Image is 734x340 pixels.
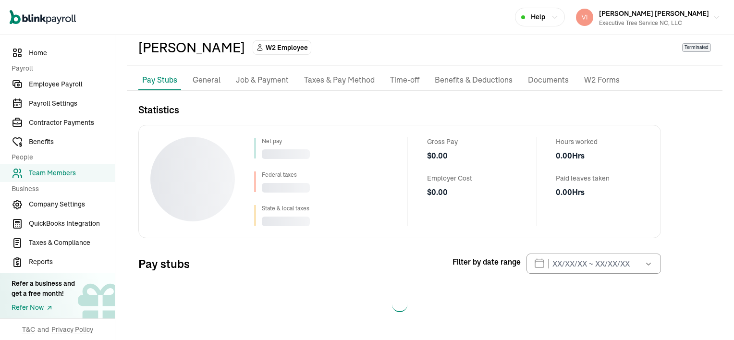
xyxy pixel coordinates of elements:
p: Job & Payment [236,74,289,86]
div: State & local taxes [262,204,310,213]
h3: Statistics [138,103,661,117]
span: Taxes & Compliance [29,238,115,248]
span: Payroll [12,63,109,73]
span: People [12,152,109,162]
span: 0.00 Hrs [556,150,610,162]
span: Privacy Policy [51,325,93,334]
span: Contractor Payments [29,118,115,128]
span: Terminated [682,43,711,52]
p: W2 Forms [584,74,620,86]
div: Federal taxes [262,170,310,179]
span: Filter by date range [453,256,521,267]
span: Employer Cost [427,173,472,183]
span: Company Settings [29,199,115,209]
span: Help [531,12,545,22]
span: W2 Employee [266,43,308,52]
span: T&C [22,325,35,334]
span: Home [29,48,115,58]
span: Hours worked [556,137,610,146]
span: Paid leaves taken [556,173,610,183]
p: Pay Stubs [142,74,177,85]
h3: Pay stubs [138,256,190,271]
span: Business [12,184,109,194]
span: 0.00 Hrs [556,187,610,198]
p: Taxes & Pay Method [304,74,375,86]
div: [PERSON_NAME] [138,37,245,58]
span: Employee Payroll [29,79,115,89]
div: Executive Tree Service NC, LLC [599,19,709,27]
p: Time-off [390,74,419,86]
p: General [193,74,220,86]
span: Benefits [29,137,115,147]
p: Benefits & Deductions [435,74,513,86]
span: Payroll Settings [29,98,115,109]
span: [PERSON_NAME] [PERSON_NAME] [599,9,709,18]
nav: Global [10,3,76,31]
input: XX/XX/XX ~ XX/XX/XX [526,254,661,274]
span: Team Members [29,168,115,178]
p: Documents [528,74,569,86]
a: Refer Now [12,303,75,313]
span: Gross Pay [427,137,472,146]
div: Net pay [262,137,310,146]
div: Refer a business and get a free month! [12,279,75,299]
span: Reports [29,257,115,267]
span: QuickBooks Integration [29,219,115,229]
iframe: Chat Widget [686,294,734,340]
span: $ 0.00 [427,150,472,162]
button: [PERSON_NAME] [PERSON_NAME]Executive Tree Service NC, LLC [572,5,724,29]
span: $ 0.00 [427,187,472,198]
button: Help [515,8,565,26]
